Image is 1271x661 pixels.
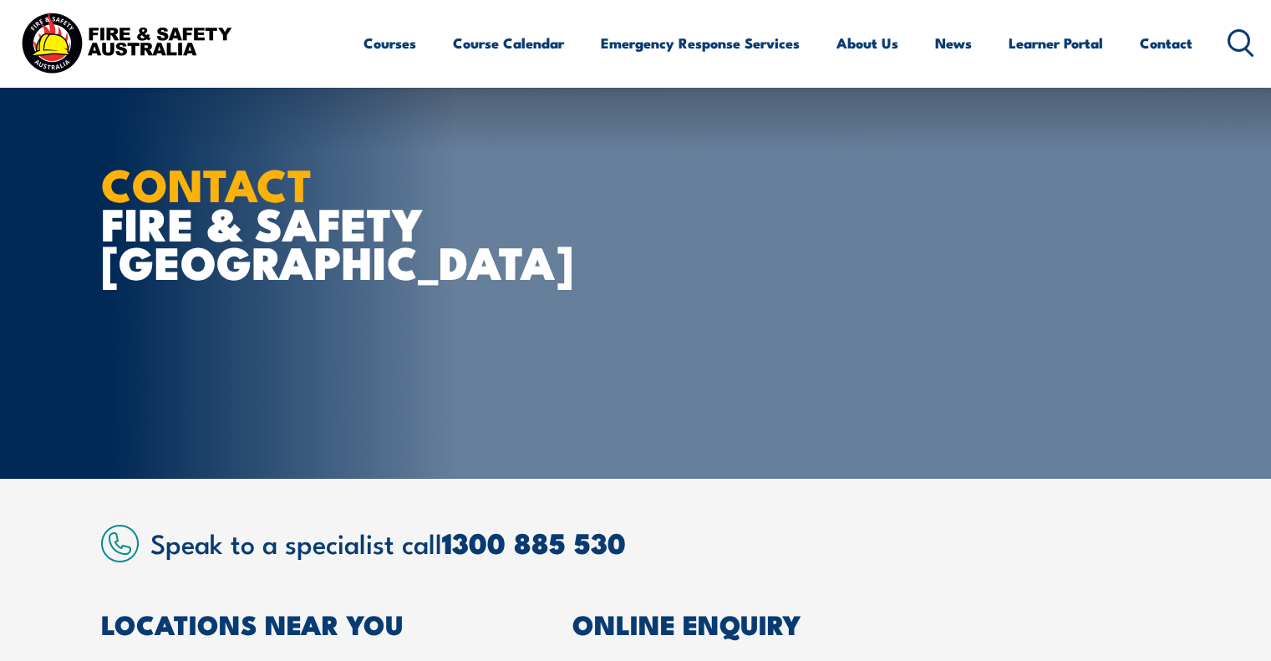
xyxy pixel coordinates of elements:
a: Emergency Response Services [601,21,800,65]
h1: FIRE & SAFETY [GEOGRAPHIC_DATA] [101,164,514,281]
a: News [935,21,972,65]
a: Courses [364,21,416,65]
h2: Speak to a specialist call [150,527,1171,557]
a: Learner Portal [1009,21,1103,65]
a: 1300 885 530 [442,520,626,564]
a: Course Calendar [453,21,564,65]
strong: CONTACT [101,148,313,217]
a: About Us [836,21,898,65]
a: Contact [1140,21,1192,65]
h2: LOCATIONS NEAR YOU [101,612,497,635]
h2: ONLINE ENQUIRY [572,612,1171,635]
